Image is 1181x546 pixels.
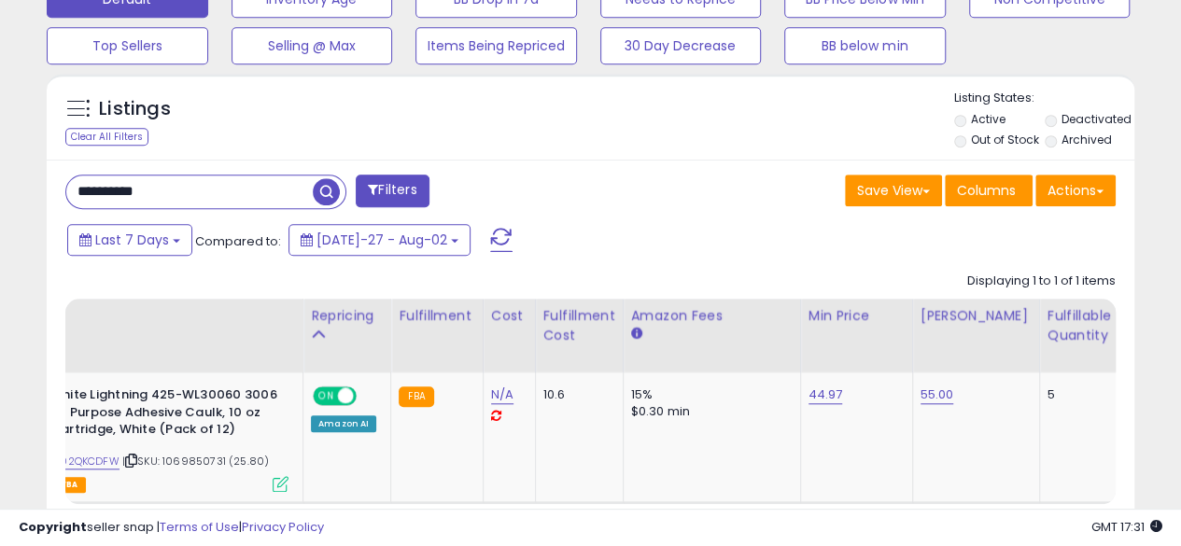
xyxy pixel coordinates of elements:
span: [DATE]-27 - Aug-02 [316,231,447,249]
button: Selling @ Max [232,27,393,64]
button: Last 7 Days [67,224,192,256]
div: Fulfillment [399,306,474,326]
div: $0.30 min [631,403,786,420]
button: Save View [845,175,942,206]
a: Terms of Use [160,518,239,536]
button: BB below min [784,27,946,64]
span: Columns [957,181,1016,200]
small: Amazon Fees. [631,326,642,343]
button: Columns [945,175,1033,206]
div: 10.6 [543,386,609,403]
span: Last 7 Days [95,231,169,249]
button: Top Sellers [47,27,208,64]
div: Amazon Fees [631,306,793,326]
button: 30 Day Decrease [600,27,762,64]
span: ON [315,388,338,404]
strong: Copyright [19,518,87,536]
div: seller snap | | [19,519,324,537]
p: Listing States: [954,90,1134,107]
label: Deactivated [1061,111,1132,127]
a: N/A [491,385,513,404]
button: Filters [356,175,429,207]
span: 2025-08-10 17:31 GMT [1091,518,1162,536]
h5: Listings [99,96,171,122]
a: 55.00 [921,385,954,404]
span: Compared to: [195,232,281,250]
div: Fulfillment Cost [543,306,615,345]
div: Min Price [808,306,905,326]
div: Title [4,306,295,326]
label: Archived [1061,132,1112,147]
div: Displaying 1 to 1 of 1 items [967,273,1116,290]
a: Privacy Policy [242,518,324,536]
button: Items Being Repriced [415,27,577,64]
button: [DATE]-27 - Aug-02 [288,224,471,256]
span: FBA [54,477,86,493]
label: Out of Stock [970,132,1038,147]
div: Cost [491,306,527,326]
div: Repricing [311,306,383,326]
small: FBA [399,386,433,407]
div: Fulfillable Quantity [1047,306,1112,345]
span: OFF [354,388,384,404]
b: White Lightning 425-WL30060 3006 All Purpose Adhesive Caulk, 10 oz Cartridge, White (Pack of 12) [50,386,277,443]
div: Clear All Filters [65,128,148,146]
button: Actions [1035,175,1116,206]
div: 5 [1047,386,1105,403]
a: 44.97 [808,385,843,404]
a: B002QKCDFW [47,454,120,469]
div: [PERSON_NAME] [921,306,1032,326]
div: 15% [631,386,786,403]
label: Active [970,111,1005,127]
span: | SKU: 1069850731 (25.80) [122,454,269,469]
div: Amazon AI [311,415,376,432]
